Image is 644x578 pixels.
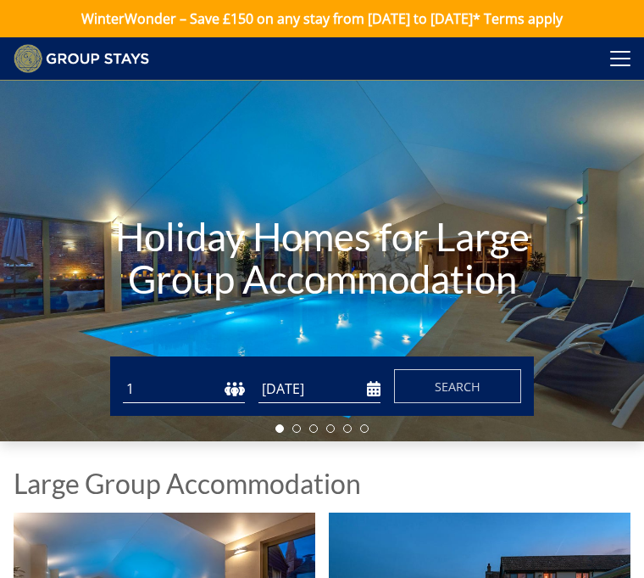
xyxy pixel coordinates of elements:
[258,375,380,403] input: Arrival Date
[14,469,361,498] h1: Large Group Accommodation
[14,44,149,73] img: Group Stays
[97,182,547,334] h1: Holiday Homes for Large Group Accommodation
[435,379,480,395] span: Search
[394,369,521,403] button: Search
